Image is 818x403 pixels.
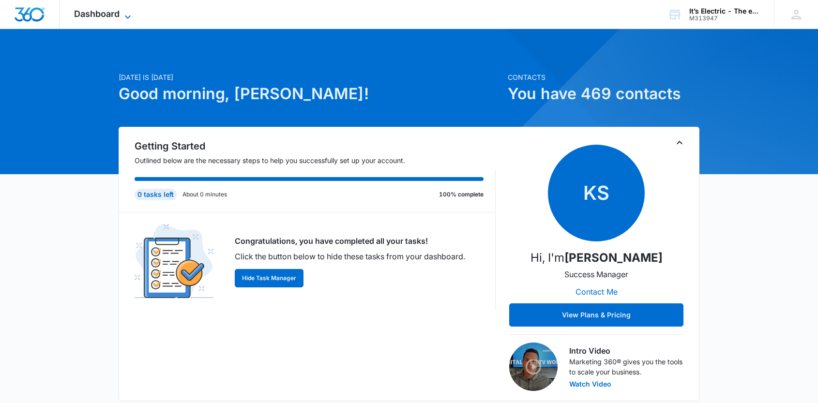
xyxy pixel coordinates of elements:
span: KS [548,145,645,241]
p: Click the button below to hide these tasks from your dashboard. [235,251,465,262]
h3: Intro Video [569,345,683,357]
button: Contact Me [566,280,627,303]
button: View Plans & Pricing [509,303,683,327]
span: Dashboard [74,9,120,19]
button: Toggle Collapse [674,137,685,149]
button: Watch Video [569,381,611,388]
button: Hide Task Manager [235,269,303,287]
div: account name [689,7,760,15]
p: About 0 minutes [182,190,227,199]
p: Success Manager [564,269,628,280]
h2: Getting Started [135,139,496,153]
p: Outlined below are the necessary steps to help you successfully set up your account. [135,155,496,165]
h1: You have 469 contacts [508,82,699,105]
p: Congratulations, you have completed all your tasks! [235,235,465,247]
p: 100% complete [439,190,484,199]
div: 0 tasks left [135,189,177,200]
p: Marketing 360® gives you the tools to scale your business. [569,357,683,377]
div: account id [689,15,760,22]
strong: [PERSON_NAME] [564,251,663,265]
h1: Good morning, [PERSON_NAME]! [119,82,502,105]
p: [DATE] is [DATE] [119,72,502,82]
p: Hi, I'm [530,249,663,267]
p: Contacts [508,72,699,82]
img: Intro Video [509,343,558,391]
